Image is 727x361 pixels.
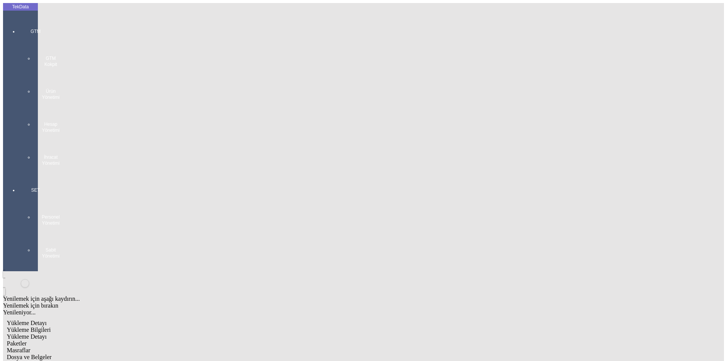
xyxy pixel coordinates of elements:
[7,340,27,347] span: Paketler
[3,295,610,302] div: Yenilemek için aşağı kaydırın...
[7,354,51,360] span: Dosya ve Belgeler
[3,309,610,316] div: Yenileniyor...
[39,214,62,226] span: Personel Yönetimi
[7,320,47,326] span: Yükleme Detayı
[7,327,51,333] span: Yükleme Bilgileri
[39,55,62,67] span: GTM Kokpit
[39,247,62,259] span: Sabit Yönetimi
[24,187,47,193] span: SET
[3,4,38,10] div: TekData
[39,154,62,166] span: İhracat Yönetimi
[7,347,30,353] span: Masraflar
[39,121,62,133] span: Hesap Yönetimi
[7,333,47,340] span: Yükleme Detayı
[3,302,610,309] div: Yenilemek için bırakın
[24,28,47,34] span: GTM
[39,88,62,100] span: Ürün Yönetimi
